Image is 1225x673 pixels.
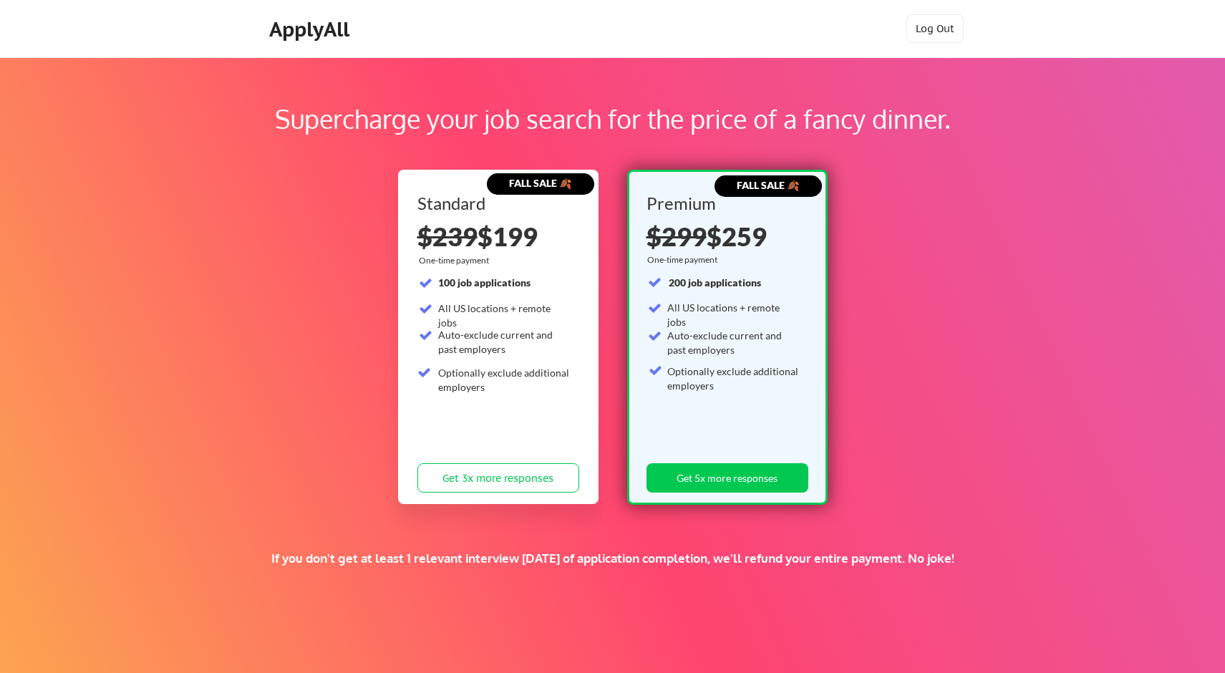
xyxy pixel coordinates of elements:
div: ApplyAll [269,17,354,42]
strong: FALL SALE 🍂 [509,177,571,189]
s: $239 [417,221,478,252]
div: Optionally exclude additional employers [667,364,800,392]
div: Optionally exclude additional employers [438,366,571,394]
div: Supercharge your job search for the price of a fancy dinner. [92,100,1133,138]
button: Get 5x more responses [647,463,808,493]
strong: 100 job applications [438,276,531,289]
button: Log Out [906,14,964,43]
button: Get 3x more responses [417,463,579,493]
div: One-time payment [419,255,493,266]
div: One-time payment [647,254,722,266]
div: Premium [647,195,803,212]
strong: 200 job applications [669,276,761,289]
div: If you don't get at least 1 relevant interview [DATE] of application completion, we'll refund you... [248,551,977,566]
div: Standard [417,195,574,212]
div: $199 [417,223,579,249]
div: Auto-exclude current and past employers [438,328,571,356]
div: $259 [647,223,803,249]
div: All US locations + remote jobs [667,301,800,329]
strong: FALL SALE 🍂 [737,179,799,191]
s: $299 [647,221,707,252]
div: All US locations + remote jobs [438,301,571,329]
div: Auto-exclude current and past employers [667,329,800,357]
